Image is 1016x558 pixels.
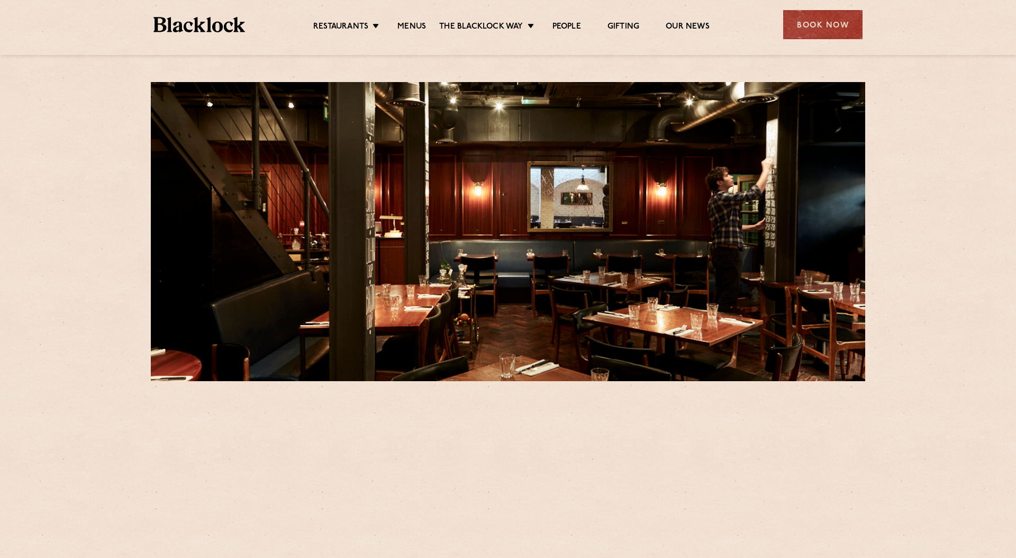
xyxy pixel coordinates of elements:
a: Our News [666,22,710,33]
div: Book Now [783,10,863,39]
img: BL_Textured_Logo-footer-cropped.svg [153,17,245,32]
a: The Blacklock Way [439,22,523,33]
a: People [552,22,581,33]
a: Restaurants [313,22,368,33]
a: Menus [397,22,426,33]
a: Gifting [607,22,639,33]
